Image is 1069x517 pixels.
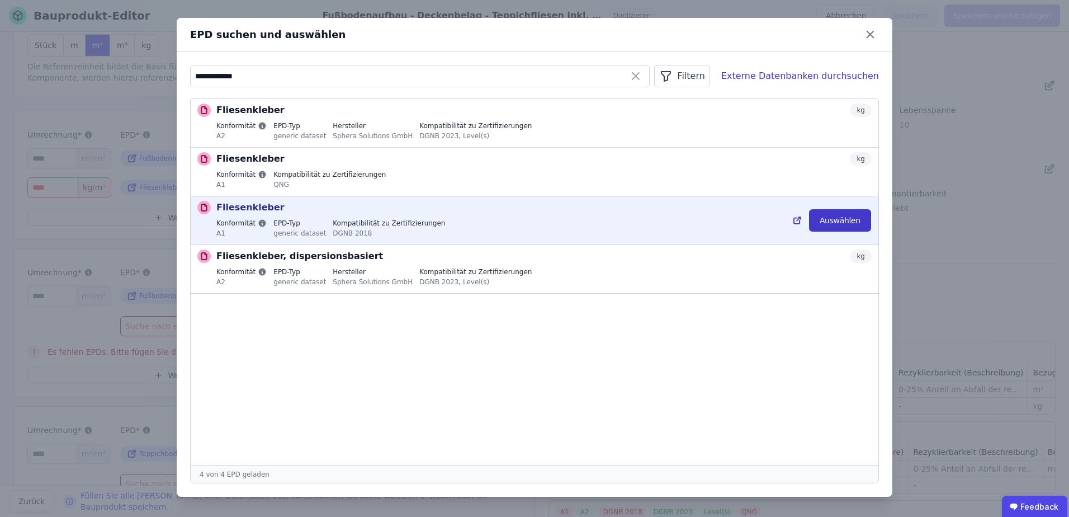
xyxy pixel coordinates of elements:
div: generic dataset [273,276,326,286]
button: Auswählen [809,209,871,232]
label: EPD-Typ [273,121,326,130]
div: DGNB 2023, Level(s) [419,276,532,286]
label: Konformität [216,121,267,130]
div: DGNB 2018 [333,228,445,238]
label: Hersteller [333,267,413,276]
p: Fliesenkleber [216,104,285,117]
div: generic dataset [273,228,326,238]
div: Sphera Solutions GmbH [333,276,413,286]
div: Sphera Solutions GmbH [333,130,413,140]
div: kg [850,250,872,263]
div: A2 [216,276,267,286]
button: Filtern [654,65,709,87]
div: kg [850,152,872,166]
label: EPD-Typ [273,267,326,276]
label: Kompatibilität zu Zertifizierungen [273,170,386,179]
div: Externe Datenbanken durchsuchen [721,69,879,83]
label: Konformität [216,219,267,228]
div: kg [850,104,872,117]
div: A1 [216,179,267,189]
label: Konformität [216,170,267,179]
div: DGNB 2023, Level(s) [419,130,532,140]
label: EPD-Typ [273,219,326,228]
label: Hersteller [333,121,413,130]
label: Kompatibilität zu Zertifizierungen [333,219,445,228]
div: generic dataset [273,130,326,140]
div: QNG [273,179,386,189]
p: Fliesenkleber [216,201,285,214]
label: Konformität [216,267,267,276]
label: Kompatibilität zu Zertifizierungen [419,267,532,276]
p: Fliesenkleber, dispersionsbasiert [216,250,383,263]
div: 4 von 4 EPD geladen [191,465,878,483]
div: EPD suchen und auswählen [190,27,862,43]
div: A2 [216,130,267,140]
div: A1 [216,228,267,238]
label: Kompatibilität zu Zertifizierungen [419,121,532,130]
p: Fliesenkleber [216,152,285,166]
